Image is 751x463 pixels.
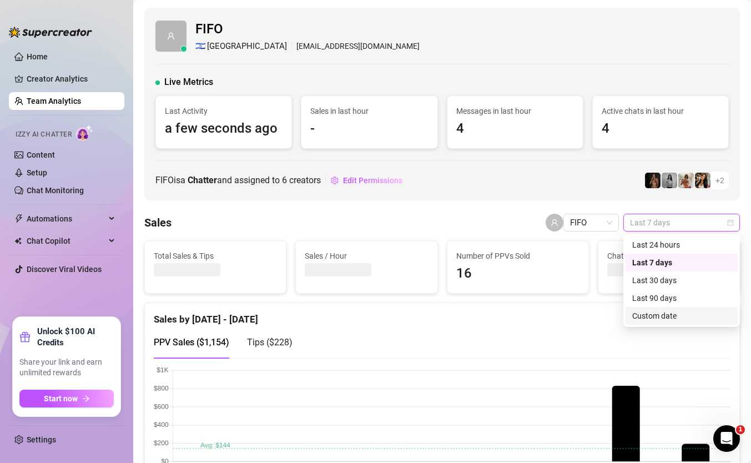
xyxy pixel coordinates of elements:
span: Start now [44,394,78,403]
img: logo-BBDzfeDw.svg [9,27,92,38]
span: Live Metrics [164,76,213,89]
span: user [167,32,175,40]
span: Active chats in last hour [602,105,719,117]
span: Sales in last hour [310,105,428,117]
div: Last 7 days [626,254,738,271]
span: Tips ( $228 ) [247,337,293,348]
span: Messages in last hour [456,105,574,117]
span: Number of PPVs Sold [456,250,579,262]
span: Edit Permissions [343,176,402,185]
button: Start nowarrow-right [19,390,114,407]
span: a few seconds ago [165,118,283,139]
span: 1 [736,425,745,434]
a: Content [27,150,55,159]
h4: Sales [144,215,172,230]
div: Custom date [626,307,738,325]
span: FIFO [570,214,612,231]
div: Last 7 days [632,256,731,269]
img: Green [678,173,694,188]
span: Total Sales & Tips [154,250,277,262]
span: 4 [602,118,719,139]
span: Chats with sales [607,250,730,262]
a: Chat Monitoring [27,186,84,195]
span: 6 [282,175,287,185]
div: Custom date [632,310,731,322]
span: Sales / Hour [305,250,428,262]
span: PPV Sales ( $1,154 ) [154,337,229,348]
span: setting [331,177,339,184]
a: Home [27,52,48,61]
button: Edit Permissions [330,172,403,189]
span: FIFO [195,19,420,40]
div: Sales by [DATE] - [DATE] [154,303,730,327]
strong: Unlock $100 AI Credits [37,326,114,348]
div: Last 90 days [632,292,731,304]
div: [EMAIL_ADDRESS][DOMAIN_NAME] [195,40,420,53]
span: 16 [456,263,579,284]
a: Creator Analytics [27,70,115,88]
span: 🇮🇱 [195,40,206,53]
iframe: Intercom live chat [713,425,740,452]
div: Last 90 days [626,289,738,307]
a: Discover Viral Videos [27,265,102,274]
span: - [310,118,428,139]
a: Team Analytics [27,97,81,105]
img: Chat Copilot [14,237,22,245]
div: Last 24 hours [626,236,738,254]
div: Last 24 hours [632,239,731,251]
img: the_bohema [645,173,661,188]
b: Chatter [188,175,217,185]
img: AdelDahan [695,173,710,188]
div: Last 30 days [632,274,731,286]
img: A [662,173,677,188]
span: Izzy AI Chatter [16,129,72,140]
span: 4 [456,118,574,139]
span: arrow-right [82,395,90,402]
span: Last Activity [165,105,283,117]
a: Setup [27,168,47,177]
a: Settings [27,435,56,444]
span: + 2 [715,174,724,187]
span: FIFO is a and assigned to creators [155,173,321,187]
span: Automations [27,210,105,228]
span: Last 7 days [630,214,733,231]
span: calendar [727,219,734,226]
span: Chat Copilot [27,232,105,250]
div: Last 30 days [626,271,738,289]
img: AI Chatter [76,125,93,141]
span: [GEOGRAPHIC_DATA] [207,40,287,53]
span: user [551,219,558,227]
span: Share your link and earn unlimited rewards [19,357,114,379]
span: gift [19,331,31,343]
span: thunderbolt [14,214,23,223]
